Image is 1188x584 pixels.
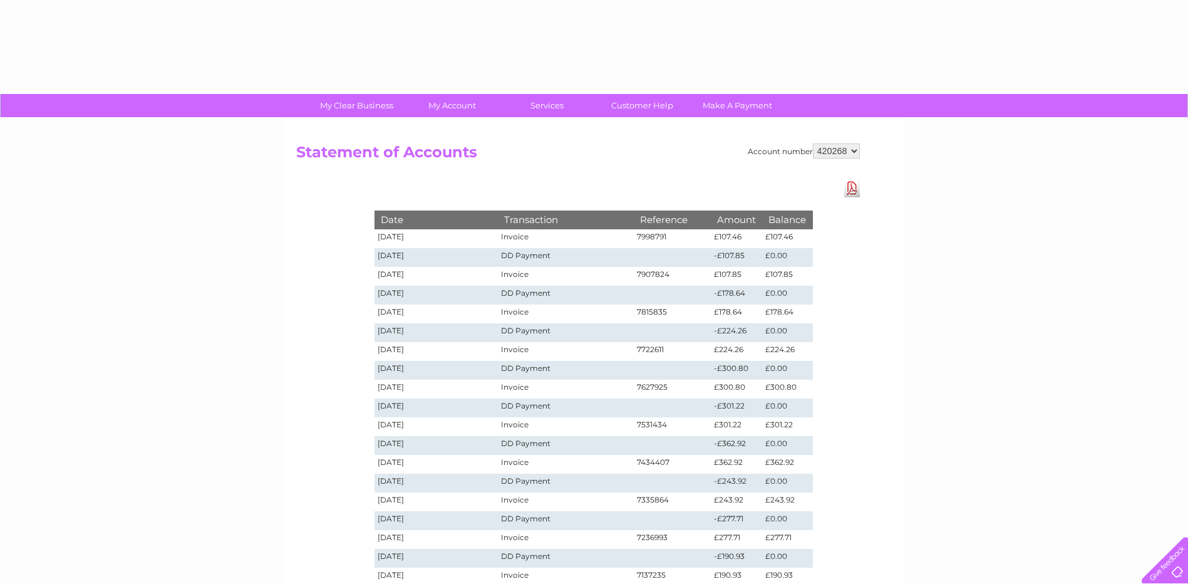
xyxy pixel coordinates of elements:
td: [DATE] [374,380,498,399]
td: £300.80 [711,380,762,399]
td: £300.80 [762,380,812,399]
td: Invoice [498,305,633,323]
td: £0.00 [762,323,812,342]
td: £224.26 [762,342,812,361]
td: [DATE] [374,305,498,323]
td: £362.92 [762,455,812,474]
td: Invoice [498,267,633,286]
td: £301.22 [762,417,812,436]
th: Transaction [498,211,633,229]
td: DD Payment [498,248,633,267]
td: £0.00 [762,361,812,380]
th: Amount [711,211,762,229]
td: DD Payment [498,361,633,380]
td: £0.00 [762,248,812,267]
td: Invoice [498,417,633,436]
td: £107.85 [711,267,762,286]
td: £0.00 [762,474,812,493]
td: [DATE] [374,493,498,511]
td: -£362.92 [711,436,762,455]
td: £0.00 [762,399,812,417]
th: Reference [634,211,711,229]
td: 7627925 [634,380,711,399]
td: [DATE] [374,436,498,455]
td: 7531434 [634,417,711,436]
h2: Statement of Accounts [296,143,860,167]
td: £243.92 [762,493,812,511]
td: £178.64 [762,305,812,323]
td: Invoice [498,229,633,248]
td: -£107.85 [711,248,762,267]
td: £362.92 [711,455,762,474]
td: £0.00 [762,436,812,455]
td: 7335864 [634,493,711,511]
td: £243.92 [711,493,762,511]
td: £301.22 [711,417,762,436]
td: 7236993 [634,530,711,549]
td: [DATE] [374,417,498,436]
td: Invoice [498,455,633,474]
td: [DATE] [374,248,498,267]
td: DD Payment [498,511,633,530]
td: 7434407 [634,455,711,474]
td: DD Payment [498,323,633,342]
td: [DATE] [374,399,498,417]
th: Balance [762,211,812,229]
td: 7815835 [634,305,711,323]
td: £107.46 [762,229,812,248]
a: Services [495,94,599,117]
td: DD Payment [498,436,633,455]
td: [DATE] [374,549,498,568]
td: -£224.26 [711,323,762,342]
td: [DATE] [374,361,498,380]
td: DD Payment [498,399,633,417]
td: [DATE] [374,229,498,248]
td: [DATE] [374,474,498,493]
a: Download Pdf [844,179,860,197]
td: DD Payment [498,286,633,305]
td: -£178.64 [711,286,762,305]
td: Invoice [498,342,633,361]
td: 7722611 [634,342,711,361]
td: £0.00 [762,549,812,568]
td: [DATE] [374,342,498,361]
td: [DATE] [374,511,498,530]
a: Make A Payment [686,94,789,117]
td: £0.00 [762,511,812,530]
td: Invoice [498,380,633,399]
td: [DATE] [374,455,498,474]
td: -£190.93 [711,549,762,568]
a: Customer Help [591,94,694,117]
td: Invoice [498,493,633,511]
td: [DATE] [374,323,498,342]
td: £0.00 [762,286,812,305]
td: -£300.80 [711,361,762,380]
td: -£301.22 [711,399,762,417]
td: [DATE] [374,267,498,286]
td: 7998791 [634,229,711,248]
a: My Clear Business [305,94,408,117]
td: -£277.71 [711,511,762,530]
th: Date [374,211,498,229]
td: £107.85 [762,267,812,286]
td: [DATE] [374,286,498,305]
td: £277.71 [762,530,812,549]
td: Invoice [498,530,633,549]
td: -£243.92 [711,474,762,493]
td: DD Payment [498,474,633,493]
td: £178.64 [711,305,762,323]
td: £224.26 [711,342,762,361]
td: [DATE] [374,530,498,549]
td: £277.71 [711,530,762,549]
div: Account number [748,143,860,159]
a: My Account [400,94,504,117]
td: £107.46 [711,229,762,248]
td: 7907824 [634,267,711,286]
td: DD Payment [498,549,633,568]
